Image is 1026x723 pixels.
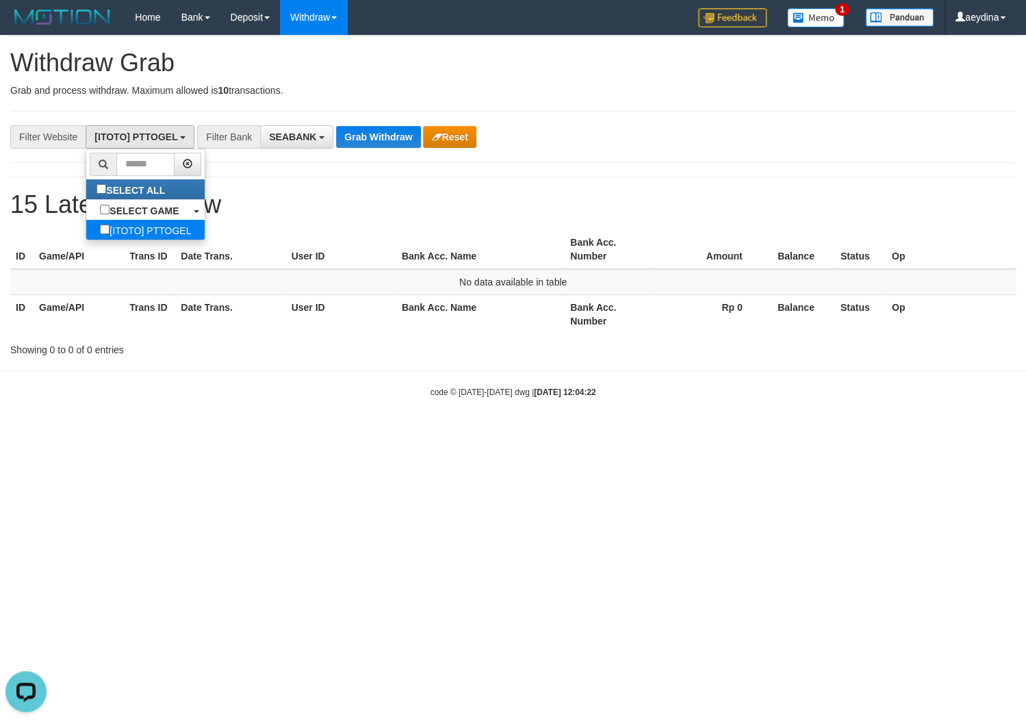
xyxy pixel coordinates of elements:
[835,3,849,16] span: 1
[655,294,762,333] th: Rp 0
[5,5,47,47] button: Open LiveChat chat widget
[655,230,762,269] th: Amount
[100,225,110,234] input: [ITOTO] PTTOGEL
[175,230,285,269] th: Date Trans.
[10,49,1016,77] h1: Withdraw Grab
[787,8,845,27] img: Button%20Memo.svg
[886,230,1016,269] th: Op
[10,7,114,27] img: MOTION_logo.png
[10,294,34,333] th: ID
[10,230,34,269] th: ID
[175,294,285,333] th: Date Trans.
[94,131,177,142] span: [ITOTO] PTTOGEL
[835,230,886,269] th: Status
[565,294,655,333] th: Bank Acc. Number
[534,388,595,397] strong: [DATE] 12:04:22
[286,230,396,269] th: User ID
[835,294,886,333] th: Status
[269,131,316,142] span: SEABANK
[124,230,175,269] th: Trans ID
[865,8,934,27] img: panduan.png
[218,85,229,96] strong: 10
[286,294,396,333] th: User ID
[197,125,260,149] div: Filter Bank
[762,294,834,333] th: Balance
[86,179,179,199] label: SELECT ALL
[110,205,179,216] b: SELECT GAME
[86,200,205,220] a: SELECT GAME
[97,184,106,194] input: SELECT ALL
[10,338,418,357] div: Showing 0 to 0 of 0 entries
[396,294,565,333] th: Bank Acc. Name
[34,294,124,333] th: Game/API
[10,84,1016,97] p: Grab and process withdraw. Maximum allowed is transactions.
[336,126,420,148] button: Grab Withdraw
[260,125,333,149] button: SEABANK
[10,191,1016,218] h1: 15 Latest Withdraw
[86,220,205,240] label: [ITOTO] PTTOGEL
[124,294,175,333] th: Trans ID
[86,125,194,149] button: [ITOTO] PTTOGEL
[762,230,834,269] th: Balance
[698,8,767,27] img: Feedback.jpg
[886,294,1016,333] th: Op
[10,269,1016,295] td: No data available in table
[565,230,655,269] th: Bank Acc. Number
[34,230,124,269] th: Game/API
[396,230,565,269] th: Bank Acc. Name
[423,126,476,148] button: Reset
[10,125,86,149] div: Filter Website
[100,205,110,214] input: SELECT GAME
[431,388,596,397] small: code © [DATE]-[DATE] dwg |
